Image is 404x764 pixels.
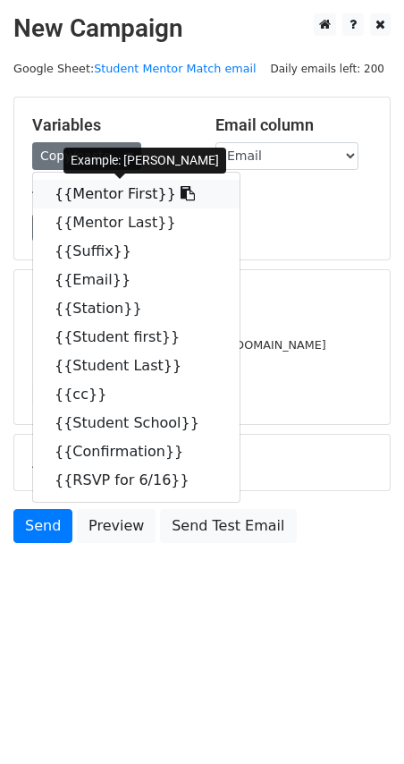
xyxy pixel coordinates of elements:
a: {{Suffix}} [33,237,240,266]
a: {{Mentor First}} [33,180,240,208]
a: {{Mentor Last}} [33,208,240,237]
a: Copy/paste... [32,142,141,170]
h2: New Campaign [13,13,391,44]
span: Daily emails left: 200 [264,59,391,79]
a: Daily emails left: 200 [264,62,391,75]
h5: Email column [215,115,372,135]
a: Send [13,509,72,543]
a: {{cc}} [33,380,240,409]
a: {{RSVP for 6/16}} [33,466,240,495]
a: Preview [77,509,156,543]
iframe: Chat Widget [315,678,404,764]
div: Example: [PERSON_NAME] [63,148,226,174]
a: {{Student first}} [33,323,240,352]
small: [PERSON_NAME][EMAIL_ADDRESS][DOMAIN_NAME] [32,338,326,352]
a: Student Mentor Match email [94,62,256,75]
a: {{Email}} [33,266,240,294]
a: Send Test Email [160,509,296,543]
a: {{Student Last}} [33,352,240,380]
h5: Variables [32,115,189,135]
a: {{Confirmation}} [33,437,240,466]
a: {{Station}} [33,294,240,323]
small: Google Sheet: [13,62,257,75]
a: {{Student School}} [33,409,240,437]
